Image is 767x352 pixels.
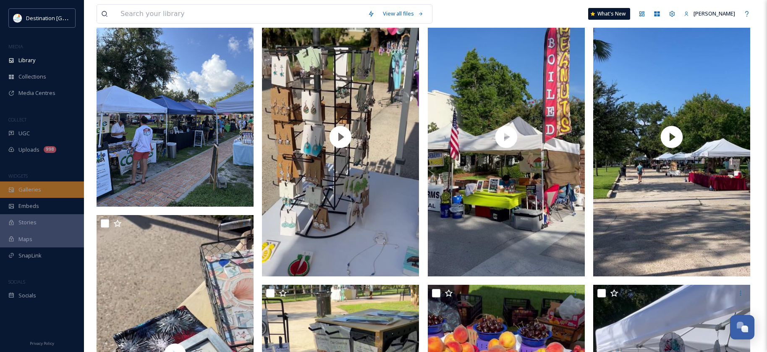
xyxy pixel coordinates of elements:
[379,5,428,22] a: View all files
[694,10,735,17] span: [PERSON_NAME]
[588,8,630,20] a: What's New
[18,146,39,154] span: Uploads
[8,278,25,285] span: SOCIALS
[13,14,22,22] img: download.png
[18,235,32,243] span: Maps
[30,338,54,348] a: Privacy Policy
[18,56,35,64] span: Library
[8,173,28,179] span: WIDGETS
[8,116,26,123] span: COLLECT
[18,218,37,226] span: Stories
[8,43,23,50] span: MEDIA
[18,186,41,194] span: Galleries
[18,129,30,137] span: UGC
[18,292,36,299] span: Socials
[26,14,110,22] span: Destination [GEOGRAPHIC_DATA]
[44,146,56,153] div: 998
[680,5,739,22] a: [PERSON_NAME]
[730,315,754,339] button: Open Chat
[18,202,39,210] span: Embeds
[18,252,42,260] span: SnapLink
[18,73,46,81] span: Collections
[18,89,55,97] span: Media Centres
[30,341,54,346] span: Privacy Policy
[116,5,364,23] input: Search your library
